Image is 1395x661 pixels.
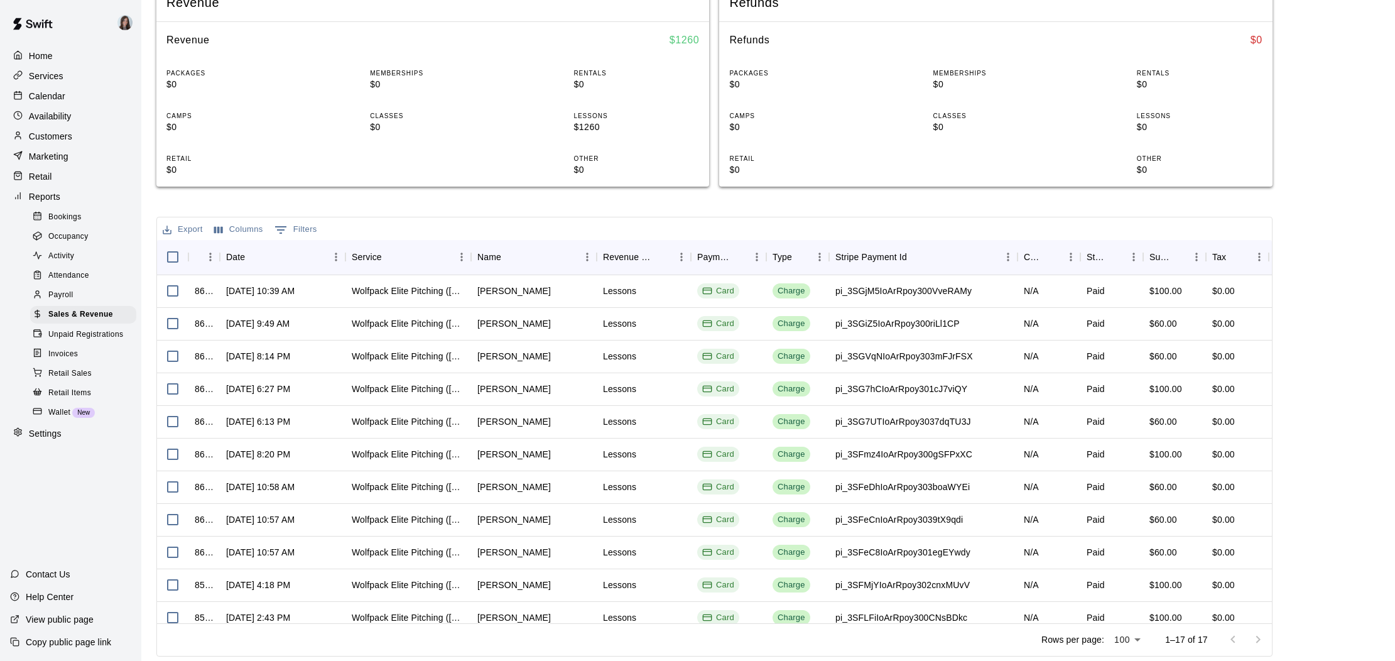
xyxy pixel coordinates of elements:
div: pi_3SFLFiIoArRpoy300CNsBDkc [835,611,967,624]
div: Wolfpack Elite Pitching (Brian Wolfe) [352,481,465,493]
p: $0 [729,163,855,177]
div: Invoices [30,346,136,363]
div: 866147 [195,317,214,330]
div: N/A [1024,317,1039,330]
div: pi_3SG7UTIoArRpoy3037dqTU3J [835,415,971,428]
div: Charge [778,351,805,363]
a: Retail Items [30,383,141,403]
p: 1–17 of 17 [1165,633,1208,646]
div: Paid [1087,285,1105,297]
div: Cortez Barrera [477,383,551,395]
p: MEMBERSHIPS [933,68,1059,78]
div: $100.00 [1149,448,1182,461]
div: N/A [1024,579,1039,591]
div: Activity [30,248,136,265]
div: pi_3SGjM5IoArRpoy300VveRAMy [835,285,972,297]
img: Renee Ramos [117,15,133,30]
div: N/A [1024,285,1039,297]
div: $0.00 [1212,383,1235,395]
div: N/A [1024,546,1039,559]
div: Danielle Ash [477,448,551,461]
div: 866215 [195,285,214,297]
div: Occupancy [30,228,136,246]
p: PACKAGES [166,68,292,78]
div: 858309 [195,611,214,624]
p: RENTALS [573,68,699,78]
a: Activity [30,247,141,266]
p: RETAIL [166,154,292,163]
div: Korri Atkinson [477,481,551,493]
div: Paid [1087,579,1105,591]
div: Oct 9, 2025, 8:14 PM [226,350,290,363]
div: $100.00 [1149,383,1182,395]
div: Charge [778,285,805,297]
h6: $ 0 [1251,32,1262,48]
a: Home [10,46,131,65]
p: OTHER [1137,154,1262,163]
button: Show filters [271,220,320,240]
p: Home [29,50,53,62]
div: Paid [1087,481,1105,493]
div: Reuben Wooley [477,285,551,297]
p: Calendar [29,90,65,102]
div: Paid [1087,611,1105,624]
div: 100 [1109,631,1145,649]
button: Sort [1226,248,1244,266]
div: Wolfpack Elite Pitching (Brian Wolfe) [352,415,465,428]
div: Charge [778,579,805,591]
div: 858625 [195,579,214,591]
a: Sales & Revenue [30,305,141,325]
div: pi_3SGVqNIoArRpoy303mFJrFSX [835,350,973,363]
div: $0.00 [1212,513,1235,526]
div: Paid [1087,513,1105,526]
div: Wolfpack Elite Pitching (Brian Wolfe) [352,350,465,363]
div: pi_3SG7hCIoArRpoy301cJ7viQY [835,383,967,395]
div: Calendar [10,87,131,106]
div: Revenue Category [597,239,691,275]
div: Card [702,579,734,591]
div: Name [477,239,501,275]
div: Oct 10, 2025, 9:49 AM [226,317,290,330]
h6: $ 1260 [670,32,700,48]
div: InvoiceId [188,239,220,275]
div: Lessons [603,317,636,330]
div: Lessons [603,383,636,395]
div: pi_3SFeC8IoArRpoy301egEYwdy [835,546,970,559]
div: Paid [1087,415,1105,428]
div: pi_3SFMjYIoArRpoy302cnxMUvV [835,579,970,591]
div: 863454 [195,415,214,428]
a: Unpaid Registrations [30,325,141,344]
div: Service [345,239,471,275]
div: Oct 7, 2025, 10:58 AM [226,481,295,493]
div: 860029 [195,481,214,493]
div: $0.00 [1212,317,1235,330]
p: LESSONS [573,111,699,121]
div: $0.00 [1212,611,1235,624]
a: Attendance [30,266,141,286]
div: Coupon [1018,239,1080,275]
div: Brian Mann [477,350,551,363]
span: Invoices [48,348,78,361]
a: Reports [10,187,131,206]
div: Lessons [603,448,636,461]
div: Lessons [603,611,636,624]
p: $0 [166,78,292,91]
div: $0.00 [1212,448,1235,461]
p: $0 [573,163,699,177]
div: Card [702,612,734,624]
a: Availability [10,107,131,126]
div: WalletNew [30,404,136,422]
div: Retail Items [30,385,136,402]
span: Attendance [48,270,89,282]
div: 863485 [195,383,214,395]
span: Wallet [48,407,70,419]
div: N/A [1024,448,1039,461]
div: N/A [1024,383,1039,395]
div: Lessons [603,350,636,363]
p: OTHER [573,154,699,163]
p: CAMPS [166,111,292,121]
div: Lessons [603,546,636,559]
div: Paid [1087,546,1105,559]
p: CLASSES [370,111,496,121]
